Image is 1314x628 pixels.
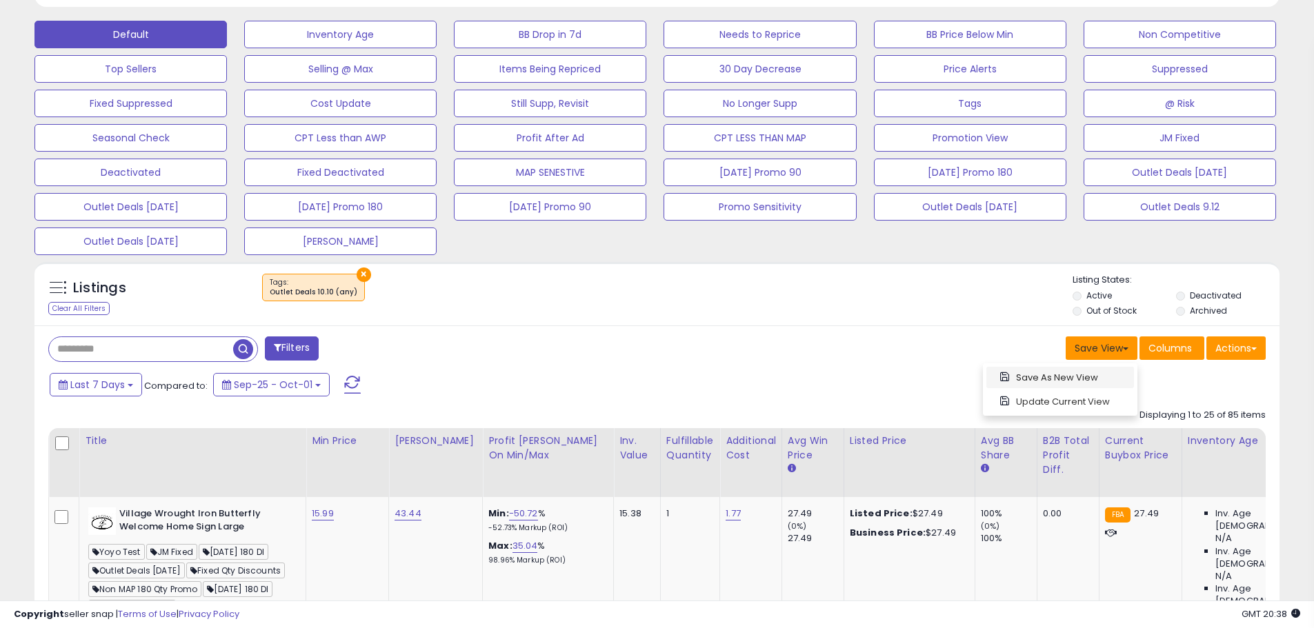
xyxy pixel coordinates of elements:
[34,124,227,152] button: Seasonal Check
[666,434,714,463] div: Fulfillable Quantity
[34,159,227,186] button: Deactivated
[981,507,1037,520] div: 100%
[244,193,437,221] button: [DATE] Promo 180
[1215,532,1232,545] span: N/A
[34,193,227,221] button: Outlet Deals [DATE]
[1043,434,1093,477] div: B2B Total Profit Diff.
[213,373,330,396] button: Sep-25 - Oct-01
[1105,434,1176,463] div: Current Buybox Price
[850,527,964,539] div: $27.49
[1105,507,1131,523] small: FBA
[146,544,197,560] span: JM Fixed
[1134,507,1159,520] span: 27.49
[788,532,844,545] div: 27.49
[234,378,312,392] span: Sep-25 - Oct-01
[788,507,844,520] div: 27.49
[981,434,1031,463] div: Avg BB Share
[850,507,964,520] div: $27.49
[664,124,856,152] button: CPT LESS THAN MAP
[1084,159,1276,186] button: Outlet Deals [DATE]
[1073,274,1280,287] p: Listing States:
[454,90,646,117] button: Still Supp, Revisit
[1084,90,1276,117] button: @ Risk
[986,367,1134,388] a: Save As New View
[664,90,856,117] button: No Longer Supp
[244,124,437,152] button: CPT Less than AWP
[664,21,856,48] button: Needs to Reprice
[144,379,208,392] span: Compared to:
[850,434,969,448] div: Listed Price
[454,55,646,83] button: Items Being Repriced
[986,391,1134,412] a: Update Current View
[1139,409,1266,422] div: Displaying 1 to 25 of 85 items
[270,287,357,297] div: Outlet Deals 10.10 (any)
[88,544,145,560] span: Yoyo Test
[244,90,437,117] button: Cost Update
[1084,193,1276,221] button: Outlet Deals 9.12
[874,21,1066,48] button: BB Price Below Min
[244,227,437,255] button: [PERSON_NAME]
[1086,305,1137,316] label: Out of Stock
[1043,507,1088,520] div: 0.00
[1190,305,1227,316] label: Archived
[1084,124,1276,152] button: JM Fixed
[1215,570,1232,583] span: N/A
[1086,290,1112,301] label: Active
[1084,21,1276,48] button: Non Competitive
[48,302,110,315] div: Clear All Filters
[88,563,185,578] span: Outlet Deals [DATE]
[14,607,64,620] strong: Copyright
[981,463,989,475] small: Avg BB Share.
[483,428,614,497] th: The percentage added to the cost of goods (COGS) that forms the calculator for Min & Max prices.
[1242,607,1300,620] span: 2025-10-9 20:38 GMT
[454,159,646,186] button: MAP SENESTIVE
[244,21,437,48] button: Inventory Age
[488,539,512,552] b: Max:
[118,607,177,620] a: Terms of Use
[488,540,603,565] div: %
[488,523,603,533] p: -52.73% Markup (ROI)
[488,507,603,533] div: %
[874,193,1066,221] button: Outlet Deals [DATE]
[73,278,126,298] h5: Listings
[1139,336,1204,360] button: Columns
[179,607,239,620] a: Privacy Policy
[788,463,796,475] small: Avg Win Price.
[664,159,856,186] button: [DATE] Promo 90
[312,507,334,520] a: 15.99
[666,507,709,520] div: 1
[270,277,357,298] span: Tags :
[85,434,300,448] div: Title
[512,539,538,553] a: 35.04
[1148,341,1192,355] span: Columns
[664,193,856,221] button: Promo Sensitivity
[874,124,1066,152] button: Promotion View
[34,90,227,117] button: Fixed Suppressed
[488,507,509,520] b: Min:
[874,55,1066,83] button: Price Alerts
[88,581,201,597] span: Non MAP 180 Qty Promo
[1066,336,1137,360] button: Save View
[34,227,227,255] button: Outlet Deals [DATE]
[244,159,437,186] button: Fixed Deactivated
[1084,55,1276,83] button: Suppressed
[1190,290,1242,301] label: Deactivated
[244,55,437,83] button: Selling @ Max
[357,267,371,282] button: ×
[488,556,603,565] p: 98.96% Markup (ROI)
[70,378,125,392] span: Last 7 Days
[186,563,285,578] span: Fixed Qty Discounts
[619,434,655,463] div: Inv. value
[395,507,421,520] a: 43.44
[981,520,1000,531] small: (0%)
[874,159,1066,186] button: [DATE] Promo 180
[14,608,239,621] div: seller snap | |
[395,434,477,448] div: [PERSON_NAME]
[203,581,272,597] span: [DATE] 180 DI
[88,600,176,616] span: Outlet Deals 10.10
[454,193,646,221] button: [DATE] Promo 90
[88,507,116,535] img: 31xLvRVLDuL._SL40_.jpg
[788,520,807,531] small: (0%)
[1206,336,1266,360] button: Actions
[874,90,1066,117] button: Tags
